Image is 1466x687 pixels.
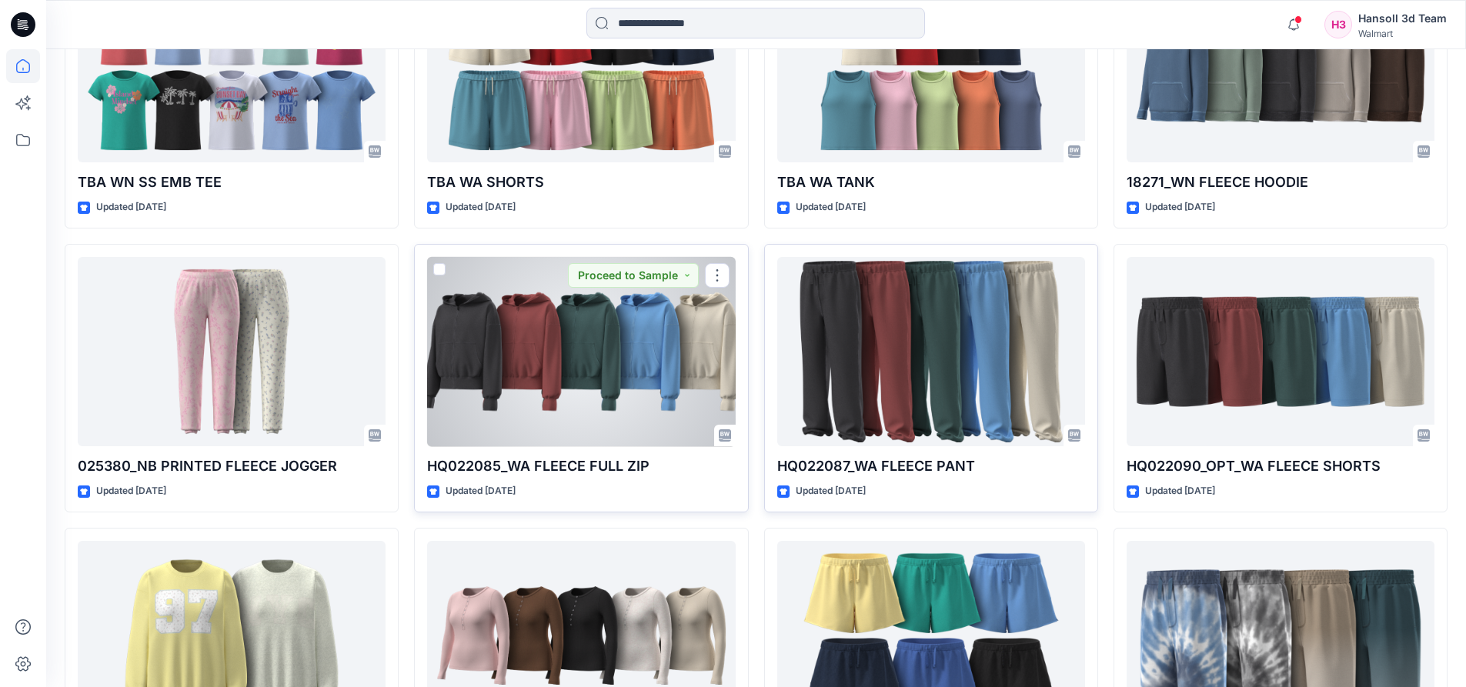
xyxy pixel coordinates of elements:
p: 025380_NB PRINTED FLEECE JOGGER [78,455,386,477]
p: Updated [DATE] [446,483,516,499]
p: Updated [DATE] [1145,483,1215,499]
div: H3 [1324,11,1352,38]
div: Hansoll 3d Team [1358,9,1447,28]
p: 18271_WN FLEECE HOODIE [1127,172,1434,193]
p: Updated [DATE] [96,483,166,499]
p: Updated [DATE] [446,199,516,215]
p: HQ022090_OPT_WA FLEECE SHORTS [1127,455,1434,477]
div: Walmart [1358,28,1447,39]
p: Updated [DATE] [796,483,866,499]
p: TBA WN SS EMB TEE [78,172,386,193]
p: TBA WA SHORTS [427,172,735,193]
p: HQ022087_WA FLEECE PANT [777,455,1085,477]
p: HQ022085_WA FLEECE FULL ZIP [427,455,735,477]
a: HQ022090_OPT_WA FLEECE SHORTS [1127,257,1434,447]
p: Updated [DATE] [96,199,166,215]
p: Updated [DATE] [796,199,866,215]
a: 025380_NB PRINTED FLEECE JOGGER [78,257,386,447]
a: HQ022087_WA FLEECE PANT [777,257,1085,447]
p: TBA WA TANK [777,172,1085,193]
p: Updated [DATE] [1145,199,1215,215]
a: HQ022085_WA FLEECE FULL ZIP [427,257,735,447]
